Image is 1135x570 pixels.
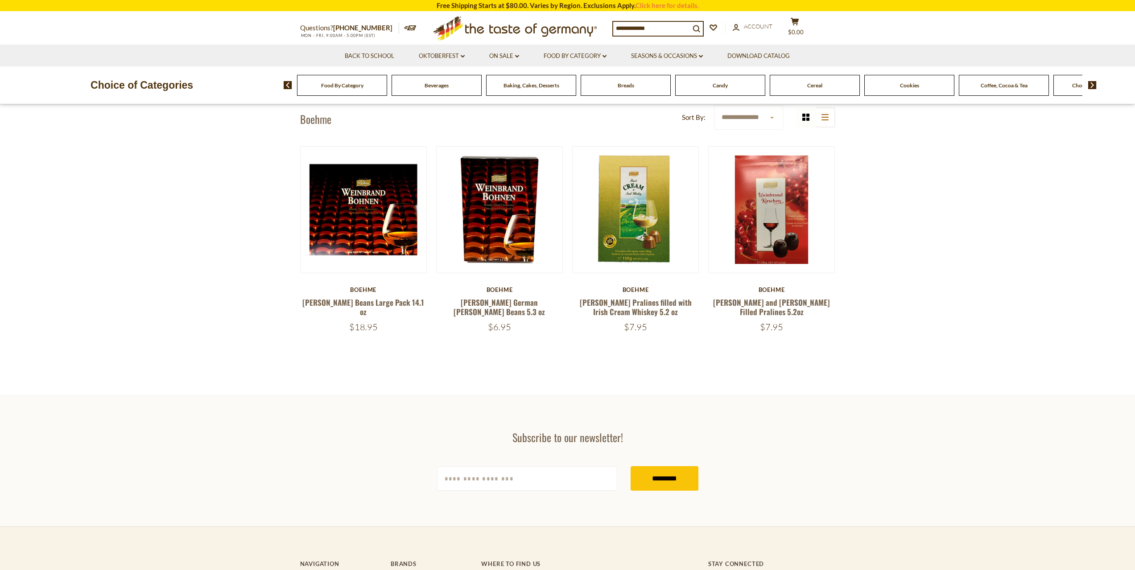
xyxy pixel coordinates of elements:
[419,51,465,61] a: Oktoberfest
[788,29,804,36] span: $0.00
[481,560,672,567] h4: Where to find us
[636,1,699,9] a: Click here for details.
[760,321,783,332] span: $7.95
[300,560,382,567] h4: Navigation
[624,321,647,332] span: $7.95
[300,22,399,34] p: Questions?
[708,286,835,293] div: Boehme
[544,51,607,61] a: Food By Category
[708,560,835,567] h4: Stay Connected
[618,82,634,89] a: Breads
[682,112,706,123] label: Sort By:
[572,286,699,293] div: Boehme
[1088,81,1097,89] img: next arrow
[782,17,809,40] button: $0.00
[1072,82,1125,89] a: Chocolate & Marzipan
[631,51,703,61] a: Seasons & Occasions
[489,51,519,61] a: On Sale
[580,297,692,317] a: [PERSON_NAME] Pralines filled with Irish Cream Whiskey 5.2 oz
[981,82,1028,89] a: Coffee, Cocoa & Tea
[333,24,392,32] a: [PHONE_NUMBER]
[733,22,772,32] a: Account
[713,82,728,89] a: Candy
[436,286,563,293] div: Boehme
[302,297,424,317] a: [PERSON_NAME] Beans Large Pack 14.1 oz
[709,147,835,273] img: Boehme Cherry and Brandy Filled Pralines 5.2oz
[454,297,545,317] a: [PERSON_NAME] German [PERSON_NAME] Beans 5.3 oz
[301,147,427,273] img: Boehme Brandy Beans Large Pack 14.1 oz
[321,82,363,89] a: Food By Category
[300,286,427,293] div: Boehme
[345,51,394,61] a: Back to School
[504,82,559,89] a: Baking, Cakes, Desserts
[284,81,292,89] img: previous arrow
[900,82,919,89] a: Cookies
[437,147,563,273] img: Boehme German Brandy Beans 5.3 oz
[744,23,772,30] span: Account
[727,51,790,61] a: Download Catalog
[425,82,449,89] a: Beverages
[300,112,331,126] h1: Boehme
[573,147,699,273] img: Boehme Pralines filled with Irish Cream Whiskey 5.2 oz
[391,560,472,567] h4: Brands
[349,321,378,332] span: $18.95
[437,431,698,444] h3: Subscribe to our newsletter!
[807,82,822,89] a: Cereal
[713,297,830,317] a: [PERSON_NAME] and [PERSON_NAME] Filled Pralines 5.2oz
[300,33,376,38] span: MON - FRI, 9:00AM - 5:00PM (EST)
[488,321,511,332] span: $6.95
